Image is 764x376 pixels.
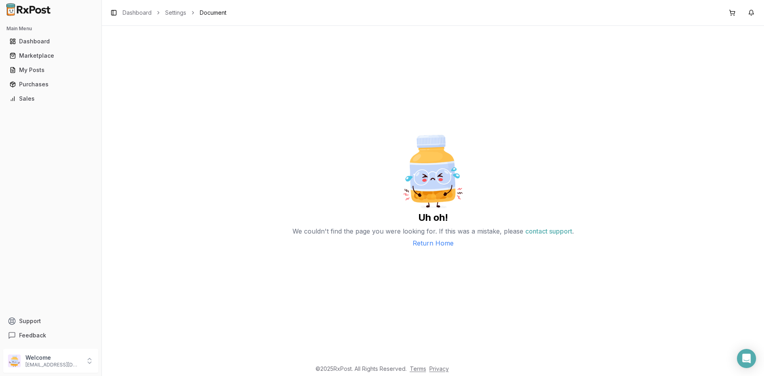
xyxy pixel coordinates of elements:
a: Return Home [413,238,454,248]
a: Settings [165,9,186,17]
button: My Posts [3,64,98,76]
p: Welcome [25,354,81,362]
a: Terms [410,365,426,372]
nav: breadcrumb [123,9,226,17]
p: We couldn't find the page you were looking for. If this was a mistake, please . [292,224,574,238]
div: Open Intercom Messenger [737,349,756,368]
a: Purchases [6,77,95,92]
button: contact support [525,224,572,238]
span: Document [200,9,226,17]
button: Purchases [3,78,98,91]
a: My Posts [6,63,95,77]
div: Marketplace [10,52,92,60]
a: Sales [6,92,95,106]
a: Marketplace [6,49,95,63]
img: Sad Pill Bottle [393,132,473,211]
a: Dashboard [123,9,152,17]
button: Dashboard [3,35,98,48]
img: User avatar [8,355,21,367]
span: Feedback [19,331,46,339]
div: Dashboard [10,37,92,45]
button: Marketplace [3,49,98,62]
div: My Posts [10,66,92,74]
div: Purchases [10,80,92,88]
button: Sales [3,92,98,105]
div: Sales [10,95,92,103]
p: [EMAIL_ADDRESS][DOMAIN_NAME] [25,362,81,368]
a: Dashboard [6,34,95,49]
button: Support [3,314,98,328]
h2: Main Menu [6,25,95,32]
button: Feedback [3,328,98,343]
h2: Uh oh! [418,211,448,224]
a: Privacy [429,365,449,372]
img: RxPost Logo [3,3,54,16]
